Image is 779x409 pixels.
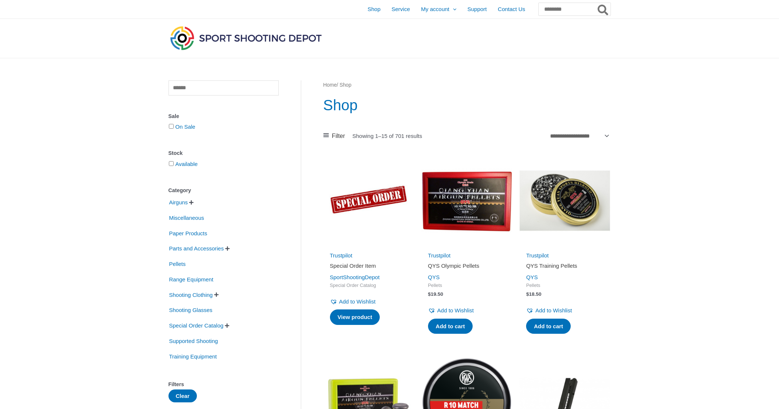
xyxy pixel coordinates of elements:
div: Sale [168,111,279,122]
a: Available [175,161,198,167]
span: Add to Wishlist [437,307,474,313]
span:  [225,323,229,328]
a: Filter [323,131,345,142]
span: Shooting Glasses [168,304,213,316]
a: QYS Olympic Pellets [428,262,505,272]
button: Clear [168,389,197,402]
div: Stock [168,148,279,159]
a: QYS [428,274,440,280]
input: Available [169,161,174,166]
span: Pellets [428,283,505,289]
span: Pellets [526,283,604,289]
span: Supported Shooting [168,335,219,347]
img: QYS Training Pellets [519,155,610,246]
a: Miscellaneous [168,214,205,221]
a: QYS [526,274,538,280]
a: Range Equipment [168,276,214,282]
a: Special Order Item [330,262,407,272]
span: Add to Wishlist [339,298,376,305]
span: Range Equipment [168,273,214,286]
a: Add to Wishlist [330,297,376,307]
a: Airguns [168,199,189,205]
a: Add to Wishlist [526,305,572,316]
h1: Shop [323,95,611,115]
a: Trustpilot [526,252,549,259]
a: Shooting Glasses [168,306,213,313]
span: $ [526,291,529,297]
a: Training Equipment [168,353,218,359]
img: Sport Shooting Depot [168,24,323,52]
h2: QYS Olympic Pellets [428,262,505,270]
a: Add to Wishlist [428,305,474,316]
span:  [225,246,230,251]
a: Shooting Clothing [168,291,213,297]
a: SportShootingDepot [330,274,380,280]
bdi: 18.50 [526,291,541,297]
span: $ [428,291,431,297]
a: Add to cart: “QYS Training Pellets” [526,319,571,334]
span: Special Order Catalog [168,319,225,332]
span: Special Order Catalog [330,283,407,289]
span: Pellets [168,258,187,270]
a: Trustpilot [330,252,352,259]
a: Parts and Accessories [168,245,225,251]
h2: Special Order Item [330,262,407,270]
span: Miscellaneous [168,212,205,224]
a: QYS Training Pellets [526,262,604,272]
a: Add to cart: “QYS Olympic Pellets” [428,319,473,334]
a: Supported Shooting [168,337,219,344]
img: QYS Olympic Pellets [421,155,512,246]
img: Special Order Item [323,155,414,246]
span:  [189,200,194,205]
input: On Sale [169,124,174,129]
span: Parts and Accessories [168,242,225,255]
bdi: 19.50 [428,291,443,297]
a: Special Order Catalog [168,322,225,328]
a: Pellets [168,260,187,267]
span: Filter [332,131,345,142]
span: Add to Wishlist [535,307,572,313]
a: Read more about “Special Order Item” [330,309,380,325]
div: Filters [168,379,279,390]
button: Search [596,3,611,15]
a: Home [323,82,337,88]
p: Showing 1–15 of 701 results [352,133,422,139]
span: Shooting Clothing [168,289,213,301]
span: Paper Products [168,227,208,240]
select: Shop order [547,130,611,141]
a: Paper Products [168,229,208,236]
a: On Sale [175,124,195,130]
nav: Breadcrumb [323,80,611,90]
h2: QYS Training Pellets [526,262,604,270]
span: Airguns [168,196,189,209]
div: Category [168,185,279,196]
span:  [214,292,219,297]
span: Training Equipment [168,350,218,363]
a: Trustpilot [428,252,451,259]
